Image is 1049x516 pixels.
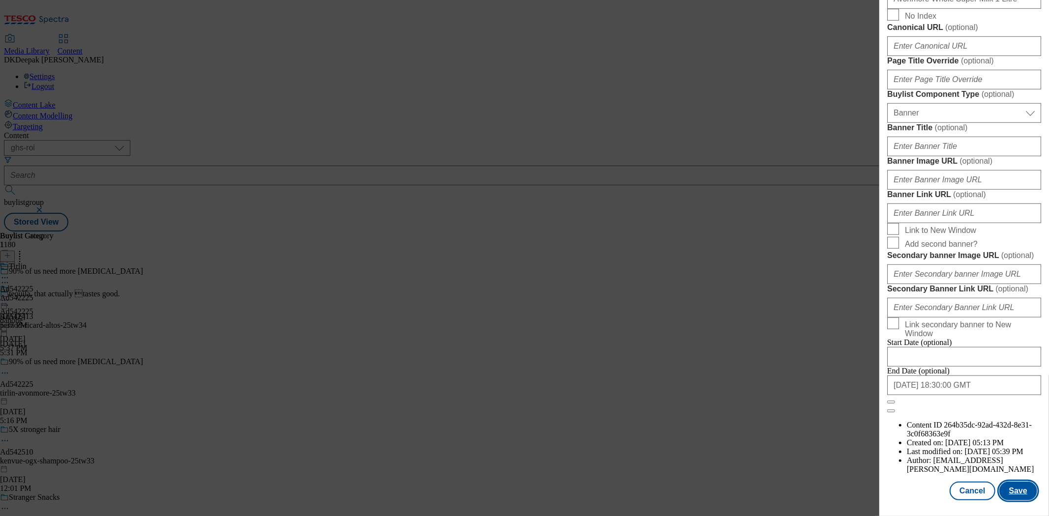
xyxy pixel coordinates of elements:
[953,190,986,199] span: ( optional )
[887,338,952,346] span: Start Date (optional)
[887,23,1041,32] label: Canonical URL
[959,157,992,165] span: ( optional )
[887,190,1041,200] label: Banner Link URL
[905,240,978,249] span: Add second banner?
[887,170,1041,190] input: Enter Banner Image URL
[887,264,1041,284] input: Enter Secondary banner Image URL
[995,285,1028,293] span: ( optional )
[887,367,950,375] span: End Date (optional)
[965,447,1023,456] span: [DATE] 05:39 PM
[887,375,1041,395] input: Enter Date
[907,438,1041,447] li: Created on:
[887,123,1041,133] label: Banner Title
[935,123,968,132] span: ( optional )
[887,298,1041,317] input: Enter Secondary Banner Link URL
[887,89,1041,99] label: Buylist Component Type
[950,482,995,500] button: Cancel
[887,401,895,403] button: Close
[907,447,1041,456] li: Last modified on:
[887,251,1041,260] label: Secondary banner Image URL
[999,482,1037,500] button: Save
[1001,251,1034,259] span: ( optional )
[907,421,1032,438] span: 264b35dc-92ad-432d-8e31-3c0f68363e9f
[887,56,1041,66] label: Page Title Override
[907,456,1041,474] li: Author:
[905,320,1037,338] span: Link secondary banner to New Window
[945,438,1004,447] span: [DATE] 05:13 PM
[982,90,1015,98] span: ( optional )
[905,226,976,235] span: Link to New Window
[887,347,1041,367] input: Enter Date
[887,137,1041,156] input: Enter Banner Title
[887,284,1041,294] label: Secondary Banner Link URL
[887,70,1041,89] input: Enter Page Title Override
[887,156,1041,166] label: Banner Image URL
[945,23,978,31] span: ( optional )
[961,57,994,65] span: ( optional )
[887,203,1041,223] input: Enter Banner Link URL
[905,12,936,21] span: No Index
[887,36,1041,56] input: Enter Canonical URL
[907,456,1034,473] span: [EMAIL_ADDRESS][PERSON_NAME][DOMAIN_NAME]
[907,421,1041,438] li: Content ID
